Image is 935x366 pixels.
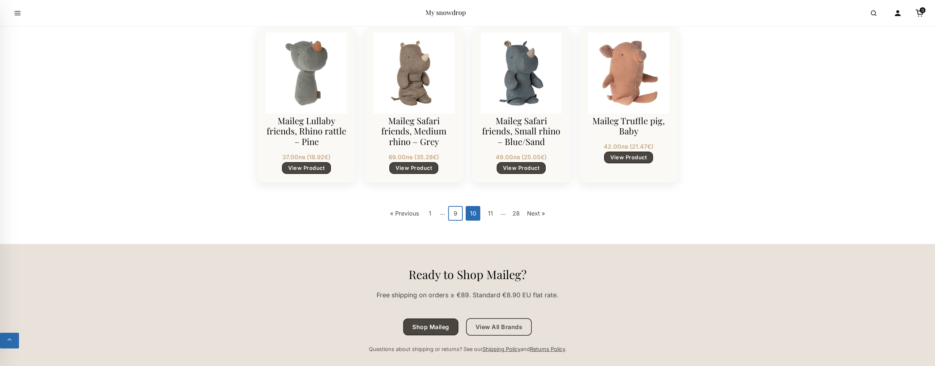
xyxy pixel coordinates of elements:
a: Cart [912,5,928,21]
span: ( ) [307,153,331,161]
span: € [647,143,651,150]
img: Maileg Safari friends, Medium rhino – Grey [373,33,454,114]
span: 37.00 [282,153,305,161]
img: Maileg Truffle pig, Baby [588,33,669,114]
span: 10 [466,206,480,221]
img: Maileg Safari friends, Small rhino – Blue/Sand [481,33,562,114]
a: Maileg Lullaby friends, Rhino rattle – Pine [266,37,347,110]
span: 21.47 [632,143,651,150]
a: My snowdrop [425,8,466,17]
span: € [324,153,328,161]
a: Maileg Truffle pig, Baby [588,37,669,110]
button: Open search [863,3,884,23]
span: лв [298,153,305,161]
span: лв [621,143,628,150]
a: Maileg Safari friends, Small rhino – Blue/Sand [481,37,562,110]
p: Questions about shipping or returns? See our and . [257,345,678,353]
a: View Product [497,162,546,174]
h2: Ready to Shop Maileg? [257,267,678,281]
a: Maileg Safari friends, Medium rhino – Grey [373,37,454,110]
span: ( ) [630,143,653,150]
span: ( ) [522,153,547,161]
a: View All Brands [466,318,532,336]
p: Free shipping on orders ≥ €89. Standard €8.90 EU flat rate. [257,290,678,300]
a: « Previous [389,206,420,221]
a: Next » [526,206,546,221]
a: Account [890,5,906,21]
span: … [440,206,445,221]
a: Shop Maileg [403,319,458,335]
a: Shipping Policy [482,346,520,352]
a: 9 [448,206,463,221]
span: лв [406,153,413,161]
span: ( ) [414,153,439,161]
span: € [541,153,545,161]
span: 42.00 [604,143,628,150]
a: Returns Policy [530,346,565,352]
span: 18.92 [309,153,328,161]
a: View Product [604,152,653,163]
h3: Maileg Safari friends, Small rhino – Blue/Sand [481,115,562,147]
span: 69.00 [389,153,413,161]
span: 0 [920,7,926,13]
a: 28 [509,206,523,221]
span: лв [513,153,520,161]
span: 25.05 [524,153,545,161]
span: 49.00 [496,153,520,161]
a: 1 [423,206,437,221]
span: € [433,153,437,161]
h3: Maileg Lullaby friends, Rhino rattle – Pine [266,115,347,147]
h3: Maileg Safari friends, Medium rhino – Grey [373,115,454,147]
h3: Maileg Truffle pig, Baby [588,115,669,137]
img: Maileg Lullaby friends, Rhino rattle – Pine [266,33,347,114]
a: View Product [282,162,331,174]
a: 11 [483,206,498,221]
span: … [501,206,506,221]
span: 35.28 [416,153,437,161]
button: Open menu [7,3,28,23]
a: View Product [389,162,438,174]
